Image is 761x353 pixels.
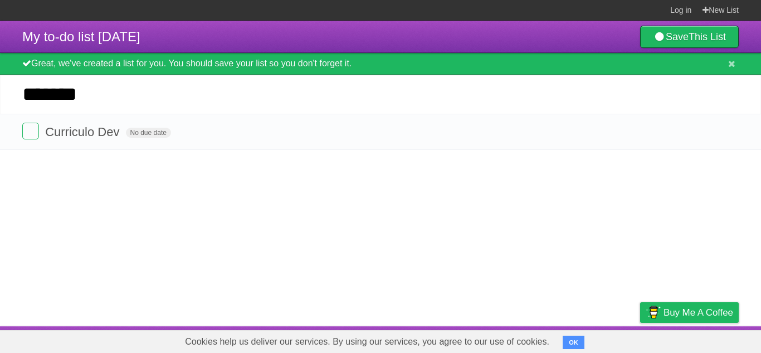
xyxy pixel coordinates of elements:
[22,29,140,44] span: My to-do list [DATE]
[640,302,739,323] a: Buy me a coffee
[563,336,584,349] button: OK
[126,128,171,138] span: No due date
[174,331,560,353] span: Cookies help us deliver our services. By using our services, you agree to our use of cookies.
[640,26,739,48] a: SaveThis List
[626,329,655,350] a: Privacy
[664,303,733,322] span: Buy me a coffee
[45,125,122,139] span: Curriculo Dev
[689,31,726,42] b: This List
[22,123,39,139] label: Done
[588,329,612,350] a: Terms
[646,303,661,322] img: Buy me a coffee
[529,329,574,350] a: Developers
[669,329,739,350] a: Suggest a feature
[492,329,515,350] a: About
